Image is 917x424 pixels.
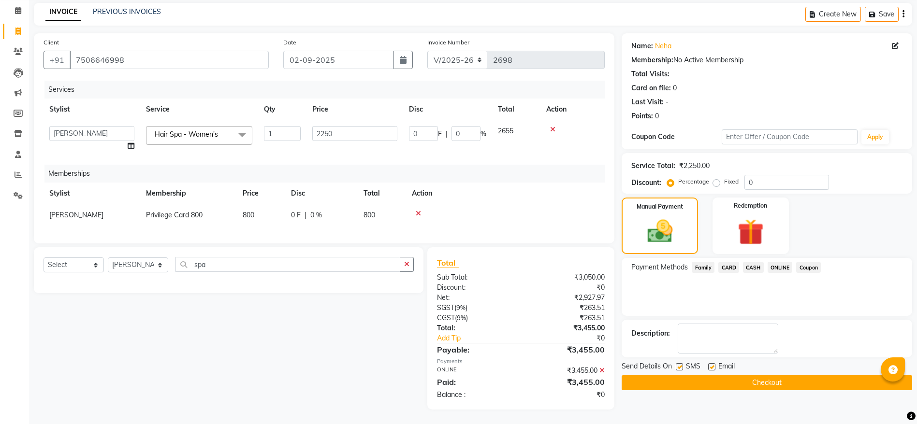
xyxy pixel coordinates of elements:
div: Membership: [631,55,673,65]
div: - [666,97,669,107]
th: Stylist [44,99,140,120]
span: 9% [456,304,466,311]
span: 0 % [310,210,322,220]
th: Total [358,183,406,204]
div: ₹3,455.00 [521,376,612,388]
div: Total: [430,323,521,333]
span: Payment Methods [631,262,688,272]
label: Redemption [734,201,767,210]
div: Payments [437,357,605,366]
a: Add Tip [430,333,536,343]
span: Email [718,361,735,373]
span: Hair Spa - Women's [155,130,218,139]
label: Percentage [678,177,709,186]
th: Price [237,183,285,204]
span: 800 [243,211,254,219]
div: Discount: [430,283,521,293]
div: ₹3,050.00 [521,272,612,283]
a: x [218,130,222,139]
span: | [446,129,448,139]
label: Fixed [724,177,739,186]
th: Disc [285,183,358,204]
th: Total [492,99,540,120]
div: 0 [673,83,677,93]
th: Qty [258,99,306,120]
label: Manual Payment [637,202,683,211]
span: ONLINE [768,262,793,273]
div: ₹3,455.00 [521,344,612,355]
div: ₹0 [536,333,612,343]
div: Last Visit: [631,97,664,107]
span: CARD [718,262,739,273]
div: Total Visits: [631,69,670,79]
span: % [480,129,486,139]
img: _gift.svg [729,216,772,248]
th: Action [540,99,605,120]
div: Discount: [631,178,661,188]
div: ₹263.51 [521,303,612,313]
span: [PERSON_NAME] [49,211,103,219]
button: Checkout [622,375,912,390]
span: | [305,210,306,220]
span: CGST [437,313,455,322]
span: Send Details On [622,361,672,373]
th: Stylist [44,183,140,204]
th: Service [140,99,258,120]
div: ₹3,455.00 [521,323,612,333]
span: 800 [364,211,375,219]
div: ₹0 [521,283,612,293]
span: 0 F [291,210,301,220]
div: Service Total: [631,161,675,171]
input: Search by Name/Mobile/Email/Code [70,51,269,69]
div: ₹263.51 [521,313,612,323]
div: Memberships [44,165,612,183]
div: Points: [631,111,653,121]
th: Disc [403,99,492,120]
div: ( ) [430,313,521,323]
div: Description: [631,328,670,339]
span: SGST [437,303,454,312]
input: Enter Offer / Coupon Code [722,129,857,144]
th: Action [406,183,605,204]
div: Balance : [430,390,521,400]
div: Payable: [430,344,521,355]
div: 0 [655,111,659,121]
span: F [438,129,442,139]
div: Coupon Code [631,132,722,142]
span: 9% [457,314,466,322]
div: Net: [430,293,521,303]
th: Membership [140,183,237,204]
span: Total [437,258,459,268]
div: Services [44,81,612,99]
label: Invoice Number [427,38,469,47]
div: ₹0 [521,390,612,400]
button: +91 [44,51,71,69]
span: SMS [686,361,700,373]
a: Neha [655,41,671,51]
div: ( ) [430,303,521,313]
label: Date [283,38,296,47]
input: Search [175,257,400,272]
div: ₹3,455.00 [521,366,612,376]
label: Client [44,38,59,47]
a: PREVIOUS INVOICES [93,7,161,16]
div: ₹2,927.97 [521,293,612,303]
th: Price [306,99,403,120]
div: Card on file: [631,83,671,93]
div: Sub Total: [430,272,521,283]
span: Privilege Card 800 [146,211,203,219]
button: Apply [861,130,889,144]
span: 2655 [498,127,513,135]
a: INVOICE [45,3,81,21]
button: Save [865,7,899,22]
span: Coupon [796,262,821,273]
button: Create New [805,7,861,22]
span: Family [692,262,714,273]
span: CASH [743,262,764,273]
div: Paid: [430,376,521,388]
div: Name: [631,41,653,51]
div: ONLINE [430,366,521,376]
div: ₹2,250.00 [679,161,710,171]
img: _cash.svg [640,217,681,246]
div: No Active Membership [631,55,902,65]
